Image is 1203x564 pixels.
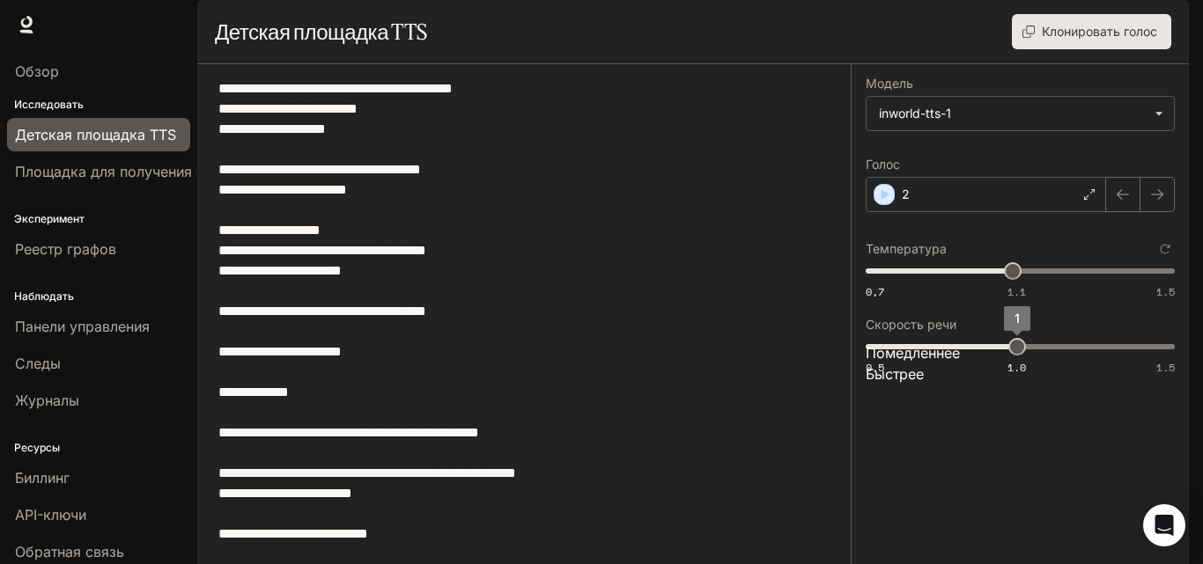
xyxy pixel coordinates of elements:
font: Скорость речи [866,317,956,332]
font: 2 [902,187,910,201]
button: Клонировать голос [1012,14,1171,49]
font: 1 [1015,311,1020,326]
font: Температура [866,241,947,256]
font: inworld-tts-1 [879,106,951,121]
font: 1.5 [1156,284,1175,299]
button: Сбросить к настройкам по умолчанию [1155,239,1175,259]
font: Быстрее [866,365,924,383]
div: inworld-tts-1 [867,97,1174,130]
div: Открытый Интерком Мессенджер [1143,504,1185,546]
font: Голос [866,157,900,172]
font: Помедленнее [866,344,960,362]
font: Модель [866,76,913,91]
font: 1.1 [1007,284,1026,299]
font: 0,7 [866,284,884,299]
font: Клонировать голос [1042,24,1157,39]
font: Детская площадка TTS [215,18,427,45]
